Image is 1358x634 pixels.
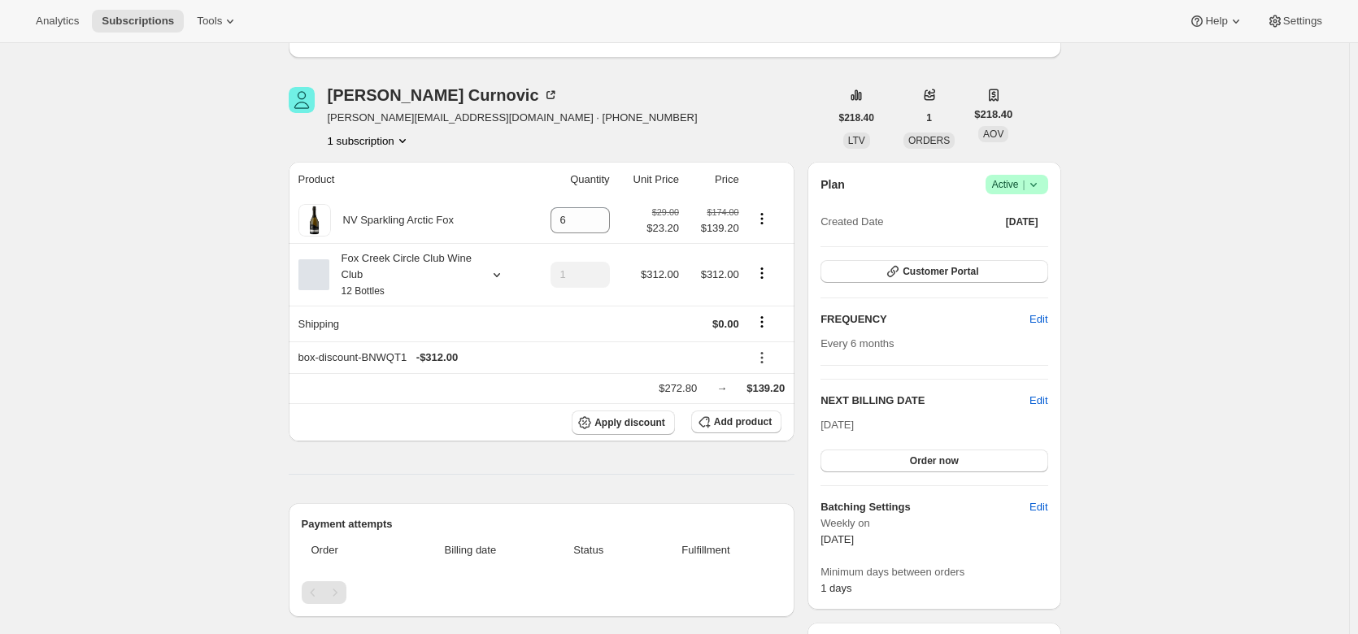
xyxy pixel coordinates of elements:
[701,268,739,280] span: $312.00
[92,10,184,33] button: Subscriptions
[289,306,529,341] th: Shipping
[302,581,782,604] nav: Pagination
[403,542,538,558] span: Billing date
[659,380,697,397] div: $272.80
[903,265,978,278] span: Customer Portal
[1257,10,1332,33] button: Settings
[342,285,385,297] small: 12 Bottles
[996,211,1048,233] button: [DATE]
[820,564,1047,580] span: Minimum days between orders
[289,162,529,198] th: Product
[1179,10,1253,33] button: Help
[820,582,851,594] span: 1 days
[572,410,675,435] button: Apply discount
[820,419,854,431] span: [DATE]
[712,318,739,330] span: $0.00
[302,532,399,568] th: Order
[974,106,1012,123] span: $218.40
[1029,393,1047,409] button: Edit
[26,10,89,33] button: Analytics
[328,87,559,103] div: [PERSON_NAME] Curnovic
[331,212,455,228] div: NV Sparkling Arctic Fox
[1022,178,1025,191] span: |
[820,499,1029,515] h6: Batching Settings
[820,533,854,545] span: [DATE]
[829,106,884,129] button: $218.40
[1020,494,1057,520] button: Edit
[640,542,772,558] span: Fulfillment
[691,410,781,433] button: Add product
[820,449,1047,472] button: Order now
[187,10,248,33] button: Tools
[820,515,1047,532] span: Weekly on
[908,135,950,146] span: ORDERS
[594,416,665,429] span: Apply discount
[689,220,739,237] span: $139.20
[820,337,894,350] span: Every 6 months
[820,214,883,230] span: Created Date
[328,132,411,149] button: Product actions
[916,106,942,129] button: 1
[298,350,739,366] div: box-discount-BNWQT1
[992,176,1042,193] span: Active
[716,380,727,397] div: →
[820,260,1047,283] button: Customer Portal
[1006,215,1038,228] span: [DATE]
[707,207,739,217] small: $174.00
[910,454,959,467] span: Order now
[36,15,79,28] span: Analytics
[416,350,458,366] span: - $312.00
[1283,15,1322,28] span: Settings
[646,220,679,237] span: $23.20
[1020,306,1057,332] button: Edit
[1029,311,1047,328] span: Edit
[749,264,775,282] button: Product actions
[714,415,772,428] span: Add product
[641,268,679,280] span: $312.00
[839,111,874,124] span: $218.40
[848,135,865,146] span: LTV
[983,128,1003,140] span: AOV
[329,250,476,299] div: Fox Creek Circle Club Wine Club
[289,87,315,113] span: Michael Curnovic
[1029,499,1047,515] span: Edit
[684,162,744,198] th: Price
[652,207,679,217] small: $29.00
[547,542,630,558] span: Status
[820,393,1029,409] h2: NEXT BILLING DATE
[197,15,222,28] span: Tools
[302,516,782,532] h2: Payment attempts
[615,162,684,198] th: Unit Price
[749,210,775,228] button: Product actions
[328,110,698,126] span: [PERSON_NAME][EMAIL_ADDRESS][DOMAIN_NAME] · [PHONE_NUMBER]
[746,382,785,394] span: $139.20
[820,176,845,193] h2: Plan
[528,162,614,198] th: Quantity
[102,15,174,28] span: Subscriptions
[749,313,775,331] button: Shipping actions
[926,111,932,124] span: 1
[1205,15,1227,28] span: Help
[820,311,1029,328] h2: FREQUENCY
